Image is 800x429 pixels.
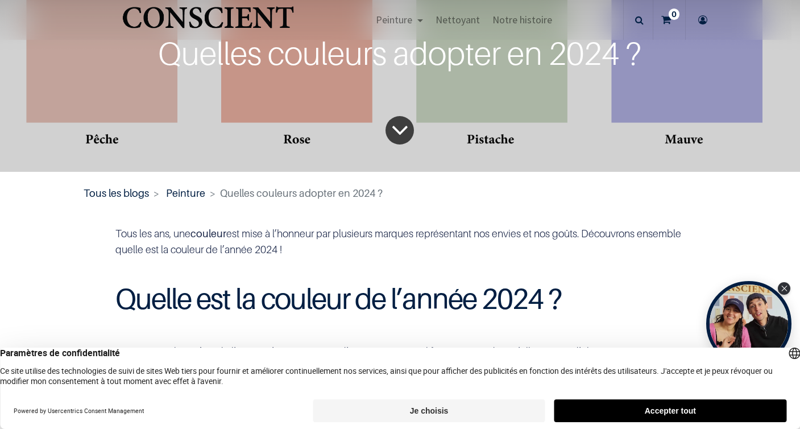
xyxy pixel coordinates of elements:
[706,281,791,366] div: Tolstoy bubble widget
[492,13,552,26] span: Notre histoire
[166,187,205,199] a: Peinture
[115,283,685,314] h1: Quelle est la couleur de l’année 2024 ?
[220,187,383,199] span: Quelles couleurs adopter en 2024 ?
[706,281,791,366] div: Open Tolstoy widget
[669,9,679,20] sup: 0
[48,30,751,77] div: Quelles couleurs adopter en 2024 ?
[190,228,226,240] b: couleur
[10,10,44,44] button: Open chat widget
[181,345,217,357] b: couleur
[84,187,149,199] a: Tous les blogs
[706,281,791,366] div: Open Tolstoy
[391,107,409,154] i: To blog content
[436,13,480,26] span: Nettoyant
[376,13,412,26] span: Peinture
[115,228,681,255] span: ous les ans, une est mise à l’honneur par plusieurs marques représentant nos envies et nos goûts....
[386,116,414,145] a: To blog content
[778,282,790,295] div: Close Tolstoy widget
[115,228,121,240] span: T
[84,185,716,201] nav: fil d'Ariane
